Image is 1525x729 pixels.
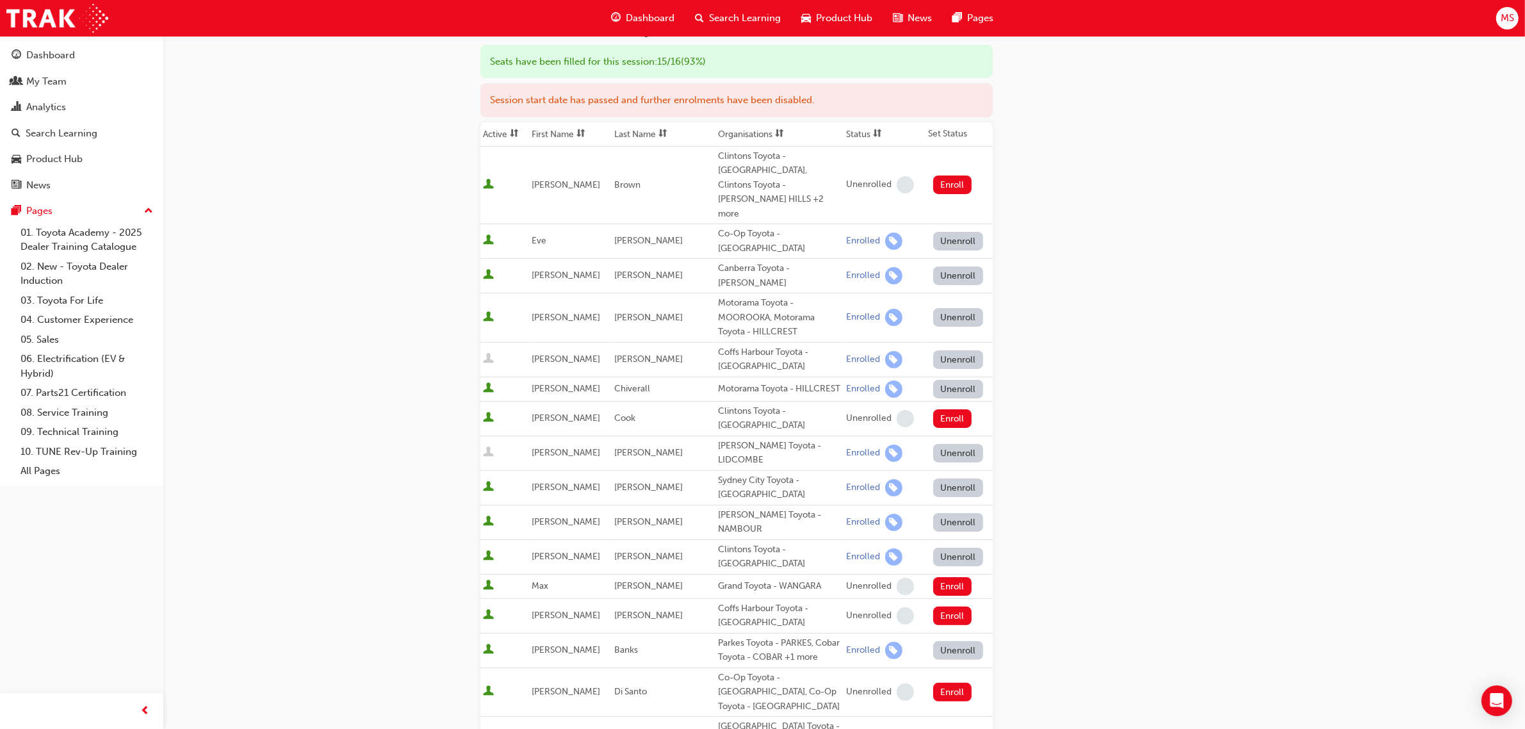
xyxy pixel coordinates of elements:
button: Enroll [933,607,972,625]
th: Toggle SortBy [715,122,844,147]
div: Motorama Toyota - MOOROOKA, Motorama Toyota - HILLCREST [718,296,841,340]
button: Enroll [933,176,972,194]
span: learningRecordVerb_NONE-icon [897,684,914,701]
span: learningRecordVerb_ENROLL-icon [885,514,902,531]
span: car-icon [801,10,811,26]
span: [PERSON_NAME] [532,447,600,458]
span: learningRecordVerb_ENROLL-icon [885,479,902,496]
div: Enrolled [846,311,880,324]
div: Product Hub [26,152,83,167]
a: Analytics [5,95,158,119]
span: [PERSON_NAME] [614,482,683,493]
button: Unenroll [933,380,983,398]
span: Di Santo [614,686,647,697]
span: learningRecordVerb_NONE-icon [897,607,914,625]
span: User is active [483,412,494,425]
div: Clintons Toyota - [GEOGRAPHIC_DATA] [718,543,841,571]
span: User is inactive [483,446,494,459]
a: Dashboard [5,44,158,67]
div: Parkes Toyota - PARKES, Cobar Toyota - COBAR +1 more [718,636,841,665]
a: 03. Toyota For Life [15,291,158,311]
div: Enrolled [846,516,880,528]
span: User is active [483,516,494,528]
span: User is active [483,580,494,593]
span: car-icon [12,154,21,165]
span: User is active [483,179,494,192]
div: Enrolled [846,447,880,459]
span: User is active [483,685,494,698]
span: [PERSON_NAME] [532,413,600,423]
span: [PERSON_NAME] [532,551,600,562]
a: 02. New - Toyota Dealer Induction [15,257,158,291]
span: [PERSON_NAME] [532,312,600,323]
span: Cook [614,413,635,423]
div: [PERSON_NAME] Toyota - NAMBOUR [718,508,841,537]
span: Max [532,580,548,591]
div: Canberra Toyota - [PERSON_NAME] [718,261,841,290]
div: Coffs Harbour Toyota - [GEOGRAPHIC_DATA] [718,602,841,630]
div: Seats have been filled for this session : 15 / 16 ( 93% ) [480,45,993,79]
button: Pages [5,199,158,223]
div: Grand Toyota - WANGARA [718,579,841,594]
button: MS [1496,7,1519,29]
span: Product Hub [816,11,872,26]
div: Coffs Harbour Toyota - [GEOGRAPHIC_DATA] [718,345,841,374]
span: [PERSON_NAME] [532,610,600,621]
div: Co-Op Toyota - [GEOGRAPHIC_DATA] [718,227,841,256]
a: 07. Parts21 Certification [15,383,158,403]
span: pages-icon [952,10,962,26]
span: learningRecordVerb_ENROLL-icon [885,548,902,566]
span: Pages [967,11,993,26]
span: [PERSON_NAME] [614,551,683,562]
span: [PERSON_NAME] [532,644,600,655]
span: [PERSON_NAME] [532,516,600,527]
span: news-icon [893,10,902,26]
span: [PERSON_NAME] [532,383,600,394]
a: search-iconSearch Learning [685,5,791,31]
div: Motorama Toyota - HILLCREST [718,382,841,397]
button: Unenroll [933,308,983,327]
a: 04. Customer Experience [15,310,158,330]
div: Session start date has passed and further enrolments have been disabled. [480,83,993,117]
span: User is active [483,481,494,494]
span: [PERSON_NAME] [532,482,600,493]
span: Brown [614,179,640,190]
button: Unenroll [933,548,983,566]
span: prev-icon [141,703,151,719]
span: [PERSON_NAME] [614,580,683,591]
span: User is active [483,644,494,657]
span: up-icon [144,203,153,220]
th: Toggle SortBy [612,122,715,147]
span: Dashboard [626,11,674,26]
span: learningRecordVerb_ENROLL-icon [885,445,902,462]
span: sorting-icon [576,129,585,140]
span: learningRecordVerb_NONE-icon [897,410,914,427]
span: [PERSON_NAME] [614,270,683,281]
a: All Pages [15,461,158,481]
span: sorting-icon [775,129,784,140]
span: search-icon [12,128,20,140]
span: Search Learning [709,11,781,26]
button: Unenroll [933,350,983,369]
div: Enrolled [846,270,880,282]
th: Set Status [926,122,993,147]
span: User is active [483,550,494,563]
span: Eve [532,235,546,246]
div: Unenrolled [846,686,892,698]
a: 01. Toyota Academy - 2025 Dealer Training Catalogue [15,223,158,257]
a: car-iconProduct Hub [791,5,883,31]
span: sorting-icon [658,129,667,140]
button: DashboardMy TeamAnalyticsSearch LearningProduct HubNews [5,41,158,199]
div: Open Intercom Messenger [1481,685,1512,716]
a: Search Learning [5,122,158,145]
a: Trak [6,4,108,33]
a: guage-iconDashboard [601,5,685,31]
span: Chiverall [614,383,650,394]
button: Enroll [933,577,972,596]
span: learningRecordVerb_ENROLL-icon [885,309,902,326]
span: news-icon [12,180,21,192]
span: [PERSON_NAME] [614,235,683,246]
div: Enrolled [846,383,880,395]
div: Sydney City Toyota - [GEOGRAPHIC_DATA] [718,473,841,502]
a: 10. TUNE Rev-Up Training [15,442,158,462]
